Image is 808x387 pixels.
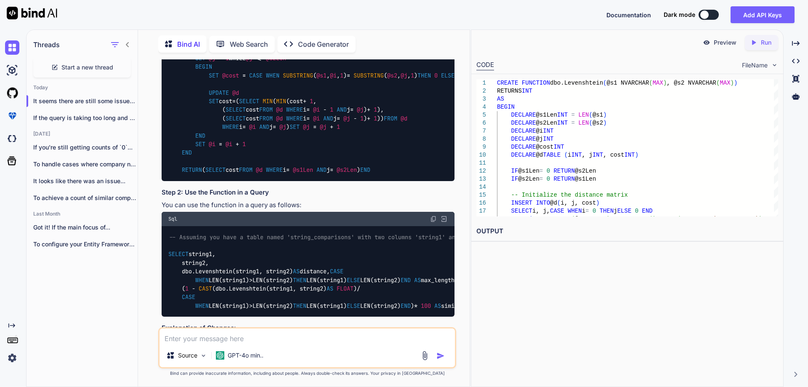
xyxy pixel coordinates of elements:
[773,216,776,222] span: 1
[353,72,384,79] span: SUBSTRING
[652,80,663,86] span: MAX
[742,61,768,69] span: FileName
[347,302,360,310] span: ELSE
[327,285,333,292] span: AS
[242,123,246,131] span: =
[664,11,695,19] span: Dark mode
[624,152,635,158] span: INT
[476,119,486,127] div: 6
[575,216,596,222] span: @s1Len
[337,123,340,131] span: 1
[337,285,353,292] span: FLOAT
[420,351,430,360] img: attachment
[374,106,377,114] span: 1
[553,144,564,150] span: INT
[340,72,343,79] span: 1
[367,115,370,122] span: +
[5,109,19,123] img: premium
[642,208,652,214] span: END
[652,216,656,222] span: )
[239,97,259,105] span: SELECT
[550,208,564,214] span: CASE
[771,61,778,69] img: chevron down
[599,208,614,214] span: THEN
[589,120,592,126] span: (
[209,89,229,96] span: UPDATE
[61,63,113,72] span: Start a new thread
[290,123,300,131] span: SET
[286,166,290,174] span: =
[283,72,313,79] span: SUBSTRING
[266,166,283,174] span: WHERE
[182,149,192,157] span: END
[476,60,494,70] div: CODE
[497,80,518,86] span: CREATE
[603,152,624,158] span: , cost
[434,72,438,79] span: 0
[578,112,589,118] span: LEN
[476,191,486,199] div: 15
[33,160,138,168] p: To handle cases where company names have...
[337,115,340,122] span: =
[350,106,353,114] span: =
[162,200,454,210] p: You can use the function in a query as follows:
[614,216,649,222] span: ROW_NUMBER
[232,97,236,105] span: =
[603,120,606,126] span: )
[259,123,269,131] span: AND
[303,97,306,105] span: +
[27,131,138,137] h2: [DATE]
[256,166,263,174] span: @d
[222,123,239,131] span: WHERE
[703,39,710,46] img: preview
[178,351,197,360] p: Source
[323,106,327,114] span: -
[511,216,525,222] span: FROM
[476,127,486,135] div: 7
[158,370,456,376] p: Bind can provide inaccurate information, including about people. Always double-check its answers....
[546,176,550,182] span: 0
[550,80,603,86] span: dbo.Levenshtein
[303,123,310,131] span: @j
[357,285,360,292] span: /
[222,72,239,79] span: @cost
[518,168,539,174] span: @s1Len
[557,216,568,222] span: TOP
[681,216,699,222] span: ORDER
[259,115,273,122] span: FROM
[476,151,486,159] div: 10
[440,215,448,223] img: Open in Browser
[476,79,486,87] div: 1
[249,123,256,131] span: @i
[677,216,680,222] span: (
[546,168,550,174] span: 0
[33,97,138,105] p: It seems there are still some issues wit...
[578,120,589,126] span: LEN
[511,168,518,174] span: IF
[603,112,606,118] span: )
[436,352,445,360] img: icon
[471,222,783,241] h2: OUTPUT
[249,72,263,79] span: CASE
[209,97,219,105] span: SET
[7,7,57,19] img: Bind AI
[199,285,212,292] span: CAST
[185,285,189,292] span: 1
[603,216,606,222] span: 1
[411,72,414,79] span: 1
[441,72,454,79] span: ELSE
[360,115,364,122] span: 1
[226,106,246,114] span: SELECT
[347,276,360,284] span: ELSE
[306,115,310,122] span: =
[596,216,599,222] span: +
[614,208,617,214] span: j
[589,112,592,118] span: (
[543,128,553,134] span: INT
[209,72,219,79] span: SET
[571,112,574,118] span: =
[606,80,649,86] span: @s1 NVARCHAR
[236,140,239,148] span: +
[293,267,300,275] span: AS
[476,159,486,167] div: 11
